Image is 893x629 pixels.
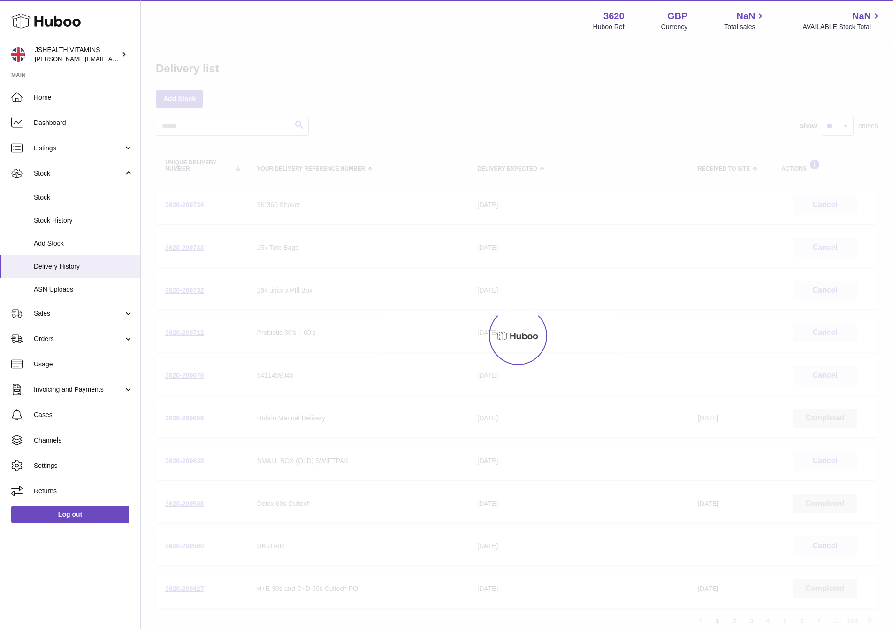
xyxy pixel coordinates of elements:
span: [PERSON_NAME][EMAIL_ADDRESS][DOMAIN_NAME] [35,55,188,62]
span: Settings [34,461,133,470]
span: Dashboard [34,118,133,127]
a: Log out [11,506,129,523]
span: Listings [34,144,123,153]
span: Delivery History [34,262,133,271]
img: francesca@jshealthvitamins.com [11,47,25,62]
div: Currency [661,23,688,31]
div: Huboo Ref [593,23,625,31]
a: NaN Total sales [724,10,766,31]
span: Stock [34,169,123,178]
span: NaN [736,10,755,23]
span: Stock History [34,216,133,225]
span: Sales [34,309,123,318]
span: AVAILABLE Stock Total [802,23,882,31]
span: ASN Uploads [34,285,133,294]
span: Cases [34,411,133,419]
strong: GBP [667,10,687,23]
a: NaN AVAILABLE Stock Total [802,10,882,31]
span: Home [34,93,133,102]
span: NaN [852,10,871,23]
span: Stock [34,193,133,202]
span: Usage [34,360,133,369]
div: JSHEALTH VITAMINS [35,46,119,63]
span: Orders [34,334,123,343]
span: Add Stock [34,239,133,248]
span: Invoicing and Payments [34,385,123,394]
span: Total sales [724,23,766,31]
span: Channels [34,436,133,445]
span: Returns [34,487,133,496]
strong: 3620 [603,10,625,23]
